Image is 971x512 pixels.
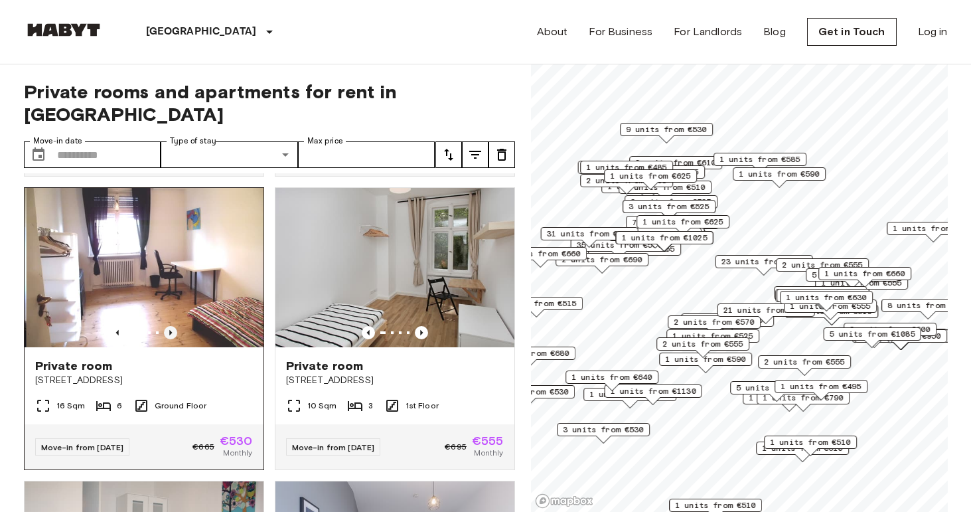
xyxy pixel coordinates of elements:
[472,435,504,447] span: €555
[540,227,638,248] div: Map marker
[445,441,467,453] span: €695
[610,170,691,182] span: 1 units from €625
[586,161,667,173] span: 1 units from €485
[757,391,850,412] div: Map marker
[776,258,869,279] div: Map marker
[854,329,947,350] div: Map marker
[687,314,768,326] span: 4 units from €605
[629,201,710,213] span: 3 units from €525
[368,400,373,412] span: 3
[307,135,343,147] label: Max price
[784,299,877,320] div: Map marker
[462,141,488,168] button: tune
[721,256,806,268] span: 23 units from €530
[764,356,845,368] span: 2 units from €555
[806,268,899,289] div: Map marker
[783,290,863,301] span: 1 units from €640
[860,330,941,342] span: 6 units from €950
[777,289,869,309] div: Map marker
[24,80,515,126] span: Private rooms and apartments for rent in [GEOGRAPHIC_DATA]
[717,303,814,324] div: Map marker
[812,269,893,281] span: 5 units from €660
[824,268,905,280] span: 1 units from €660
[557,423,650,444] div: Map marker
[563,424,644,436] span: 3 units from €530
[556,253,648,274] div: Map marker
[681,313,774,334] div: Map marker
[785,305,878,325] div: Map marker
[500,248,581,260] span: 1 units from €660
[56,400,86,412] span: 16 Sqm
[818,267,911,288] div: Map marker
[612,165,705,186] div: Map marker
[583,388,676,408] div: Map marker
[625,195,717,216] div: Map marker
[275,187,515,470] a: Marketing picture of unit DE-01-233-02MPrevious imagePrevious imagePrivate room[STREET_ADDRESS]10...
[659,353,752,373] div: Map marker
[764,436,857,456] div: Map marker
[490,297,583,317] div: Map marker
[286,374,504,387] span: [STREET_ADDRESS]
[535,493,593,509] a: Mapbox logo
[589,388,670,400] span: 1 units from €570
[155,400,207,412] span: Ground Floor
[275,188,514,347] img: Marketing picture of unit DE-01-233-02M
[488,386,569,398] span: 4 units from €530
[362,326,375,339] button: Previous image
[496,298,577,309] span: 1 units from €515
[35,358,113,374] span: Private room
[719,153,800,165] span: 1 units from €585
[406,400,439,412] span: 1st Floor
[739,168,820,180] span: 1 units from €590
[642,216,723,228] span: 1 units from €625
[829,328,915,340] span: 5 units from €1085
[626,216,719,236] div: Map marker
[415,326,428,339] button: Previous image
[629,156,722,177] div: Map marker
[713,153,806,173] div: Map marker
[589,24,652,40] a: For Business
[474,447,503,459] span: Monthly
[656,337,749,358] div: Map marker
[610,385,696,397] span: 1 units from €1130
[733,167,826,188] div: Map marker
[666,329,759,350] div: Map marker
[723,304,808,316] span: 21 units from €575
[435,141,462,168] button: tune
[775,380,867,400] div: Map marker
[170,135,216,147] label: Type of stay
[730,381,823,402] div: Map marker
[786,292,867,303] span: 1 units from €630
[565,371,658,391] div: Map marker
[588,242,681,263] div: Map marker
[619,181,711,201] div: Map marker
[620,123,713,143] div: Map marker
[546,228,632,240] span: 31 units from €570
[35,374,253,387] span: [STREET_ADDRESS]
[618,166,699,178] span: 3 units from €555
[668,315,761,336] div: Map marker
[626,124,707,135] span: 9 units from €530
[615,231,713,252] div: Map marker
[631,196,711,208] span: 3 units from €525
[537,24,568,40] a: About
[736,382,817,394] span: 5 units from €590
[111,326,124,339] button: Previous image
[223,447,252,459] span: Monthly
[604,169,697,190] div: Map marker
[781,381,861,392] span: 1 units from €495
[675,499,756,511] span: 1 units from €510
[623,200,715,220] div: Map marker
[674,24,742,40] a: For Landlords
[850,323,931,335] span: 2 units from €600
[571,371,652,383] span: 1 units from €640
[756,442,849,462] div: Map marker
[580,174,673,195] div: Map marker
[762,442,843,454] span: 1 units from €610
[483,347,575,367] div: Map marker
[192,441,214,453] span: €665
[770,436,851,448] span: 1 units from €510
[775,289,868,309] div: Map marker
[24,187,264,470] a: Marketing picture of unit DE-01-029-04MMarketing picture of unit DE-01-029-04MPrevious imagePrevi...
[854,329,947,349] div: Map marker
